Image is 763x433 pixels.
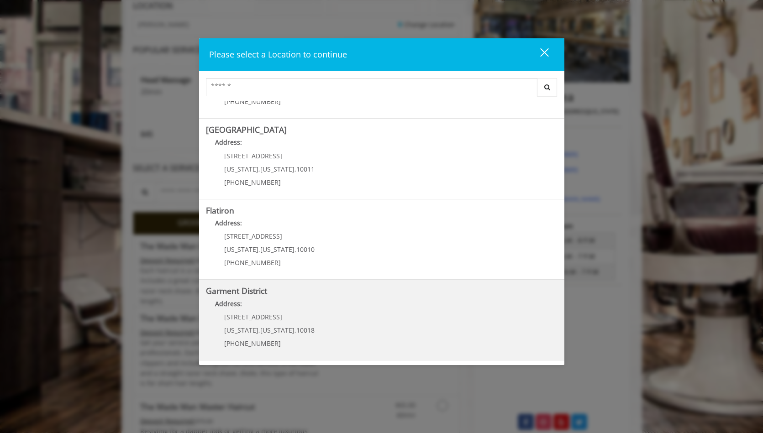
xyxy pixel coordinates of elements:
[206,205,234,216] b: Flatiron
[295,245,296,254] span: ,
[206,285,267,296] b: Garment District
[224,97,281,106] span: [PHONE_NUMBER]
[224,245,258,254] span: [US_STATE]
[224,178,281,187] span: [PHONE_NUMBER]
[215,299,242,308] b: Address:
[258,165,260,173] span: ,
[206,78,558,101] div: Center Select
[224,232,282,240] span: [STREET_ADDRESS]
[206,78,537,96] input: Search Center
[296,326,315,334] span: 10018
[295,165,296,173] span: ,
[542,84,553,90] i: Search button
[206,124,287,135] b: [GEOGRAPHIC_DATA]
[215,138,242,146] b: Address:
[260,326,295,334] span: [US_STATE]
[215,219,242,227] b: Address:
[295,326,296,334] span: ,
[209,49,347,60] span: Please select a Location to continue
[224,339,281,348] span: [PHONE_NUMBER]
[296,165,315,173] span: 10011
[530,47,548,61] div: close dialog
[224,258,281,267] span: [PHONE_NUMBER]
[296,245,315,254] span: 10010
[523,45,554,64] button: close dialog
[224,313,282,321] span: [STREET_ADDRESS]
[258,326,260,334] span: ,
[224,151,282,160] span: [STREET_ADDRESS]
[260,245,295,254] span: [US_STATE]
[260,165,295,173] span: [US_STATE]
[224,165,258,173] span: [US_STATE]
[258,245,260,254] span: ,
[224,326,258,334] span: [US_STATE]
